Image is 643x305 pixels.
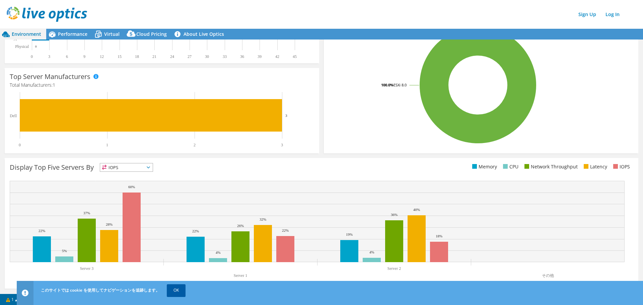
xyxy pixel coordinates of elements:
text: 22% [39,229,45,233]
text: 60% [128,185,135,189]
text: 0 [35,45,37,48]
text: 21 [152,54,156,59]
span: 1 [53,82,55,88]
text: Server 2 [387,266,401,271]
text: Server 3 [80,266,93,271]
li: Network Throughput [523,163,578,170]
text: 32% [260,217,266,221]
text: 0 [19,143,21,147]
text: 30 [205,54,209,59]
text: 9 [83,54,85,59]
text: 19% [346,232,353,236]
text: 3 [48,54,50,59]
span: Performance [58,31,87,37]
a: Log In [602,9,623,19]
text: 18% [436,234,442,238]
li: Memory [471,163,497,170]
tspan: 100.0% [381,82,394,87]
text: 6 [66,54,68,59]
text: その他 [542,273,554,278]
text: 24 [170,54,174,59]
a: About Live Optics [172,29,229,40]
text: 3 [281,143,283,147]
span: このサイトでは cookie を使用してナビゲーションを追跡します。 [41,287,160,293]
span: IOPS [100,163,153,171]
text: 27 [188,54,192,59]
text: 4% [216,250,221,254]
text: 22% [282,228,289,232]
span: Cloud Pricing [136,31,167,37]
text: 4% [369,250,374,254]
a: 1 [1,295,22,304]
img: live_optics_svg.svg [7,7,87,22]
text: 15 [118,54,122,59]
text: 22% [192,229,199,233]
text: 5% [62,249,67,253]
text: 26% [237,224,244,228]
text: 2 [194,143,196,147]
li: Latency [582,163,607,170]
text: 18 [135,54,139,59]
text: 12 [100,54,104,59]
text: Server 1 [234,273,247,278]
text: 39 [258,54,262,59]
text: 33 [223,54,227,59]
text: 3 [285,113,287,118]
span: Virtual [104,31,120,37]
li: IOPS [612,163,630,170]
text: 36% [391,213,398,217]
text: 1 [106,143,108,147]
text: 40% [413,208,420,212]
a: Sign Up [575,9,599,19]
text: 0 [31,54,33,59]
text: 37% [83,211,90,215]
span: Environment [12,31,41,37]
text: 28% [106,222,113,226]
li: CPU [501,163,518,170]
text: Dell [10,113,17,118]
a: OK [167,284,186,296]
text: 45 [293,54,297,59]
text: 42 [275,54,279,59]
h3: Top Server Manufacturers [10,73,90,80]
text: Physical [15,44,29,49]
text: 36 [240,54,244,59]
h4: Total Manufacturers: [10,81,314,89]
tspan: ESXi 8.0 [394,82,407,87]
